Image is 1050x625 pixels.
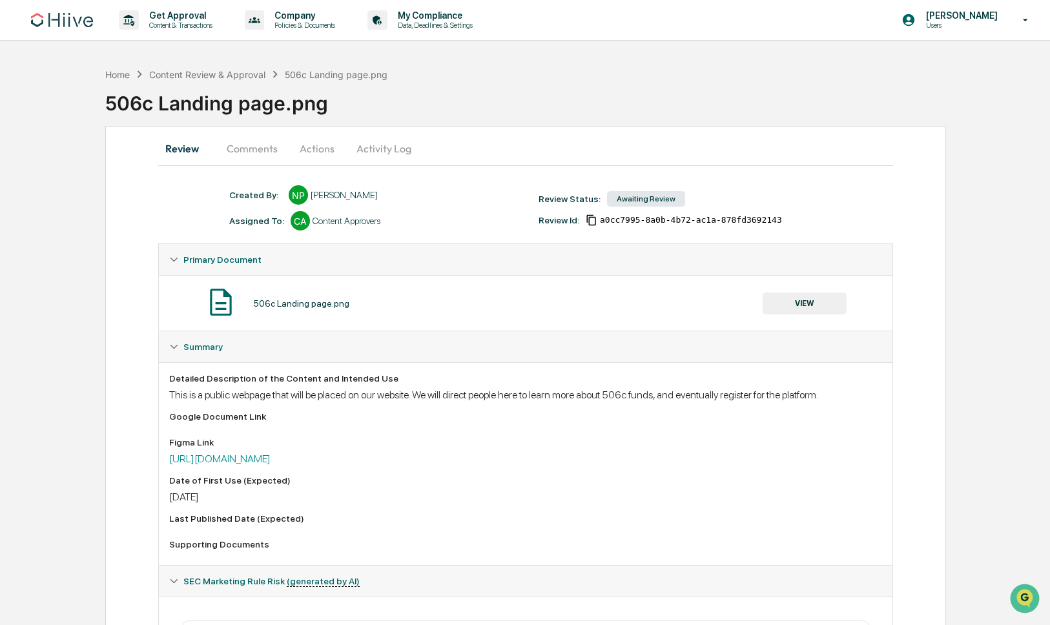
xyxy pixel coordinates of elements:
img: 1746055101610-c473b297-6a78-478c-a979-82029cc54cd1 [13,99,36,122]
div: CA [291,211,310,231]
div: Detailed Description of the Content and Intended Use [169,373,882,384]
div: Assigned To: [229,216,284,226]
div: Home [105,69,130,80]
a: 🖐️Preclearance [8,158,88,181]
button: Start new chat [220,103,235,118]
span: Copy Id [586,214,597,226]
div: 🔎 [13,189,23,199]
a: 🔎Data Lookup [8,182,87,205]
p: My Compliance [387,10,479,21]
span: Attestations [107,163,160,176]
div: 506c Landing page.png [285,69,387,80]
div: 🗄️ [94,164,104,174]
span: Summary [183,342,223,352]
div: This is a public webpage that will be placed on our website. We will direct people here to learn ... [169,389,882,401]
p: Users [916,21,1004,30]
p: Get Approval [139,10,219,21]
button: Review [158,133,216,164]
p: How can we help? [13,27,235,48]
a: 🗄️Attestations [88,158,165,181]
div: Review Id: [539,215,579,225]
u: (generated by AI) [287,576,360,587]
span: Pylon [129,219,156,229]
div: [PERSON_NAME] [311,190,378,200]
div: Created By: ‎ ‎ [229,190,282,200]
div: 🖐️ [13,164,23,174]
iframe: Open customer support [1009,582,1044,617]
button: Activity Log [346,133,422,164]
span: Data Lookup [26,187,81,200]
div: Supporting Documents [169,539,882,549]
span: SEC Marketing Rule Risk [183,576,360,586]
p: Company [264,10,342,21]
div: Primary Document [159,275,892,331]
img: logo [31,13,93,27]
span: Preclearance [26,163,83,176]
div: Start new chat [44,99,212,112]
div: 506c Landing page.png [105,81,1050,115]
div: Content Approvers [313,216,380,226]
p: Data, Deadlines & Settings [387,21,479,30]
div: secondary tabs example [158,133,893,164]
button: Comments [216,133,288,164]
div: [DATE] [169,491,882,503]
span: Primary Document [183,254,262,265]
button: Actions [288,133,346,164]
div: Review Status: [539,194,601,204]
input: Clear [34,59,213,72]
div: Awaiting Review [607,191,685,207]
a: Powered byPylon [91,218,156,229]
span: a0cc7995-8a0b-4b72-ac1a-878fd3692143 [600,215,782,225]
div: Google Document Link [169,411,882,422]
div: Summary [159,362,892,565]
div: Date of First Use (Expected) [169,475,882,486]
button: VIEW [763,292,847,314]
div: NP [289,185,308,205]
div: Summary [159,331,892,362]
p: Content & Transactions [139,21,219,30]
div: SEC Marketing Rule Risk (generated by AI) [159,566,892,597]
div: Primary Document [159,244,892,275]
div: 506c Landing page.png [253,298,349,309]
p: [PERSON_NAME] [916,10,1004,21]
div: Figma Link [169,437,882,447]
div: Content Review & Approval [149,69,265,80]
div: We're available if you need us! [44,112,163,122]
p: Policies & Documents [264,21,342,30]
div: Last Published Date (Expected) [169,513,882,524]
img: Document Icon [205,286,237,318]
a: [URL][DOMAIN_NAME] [169,453,271,465]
